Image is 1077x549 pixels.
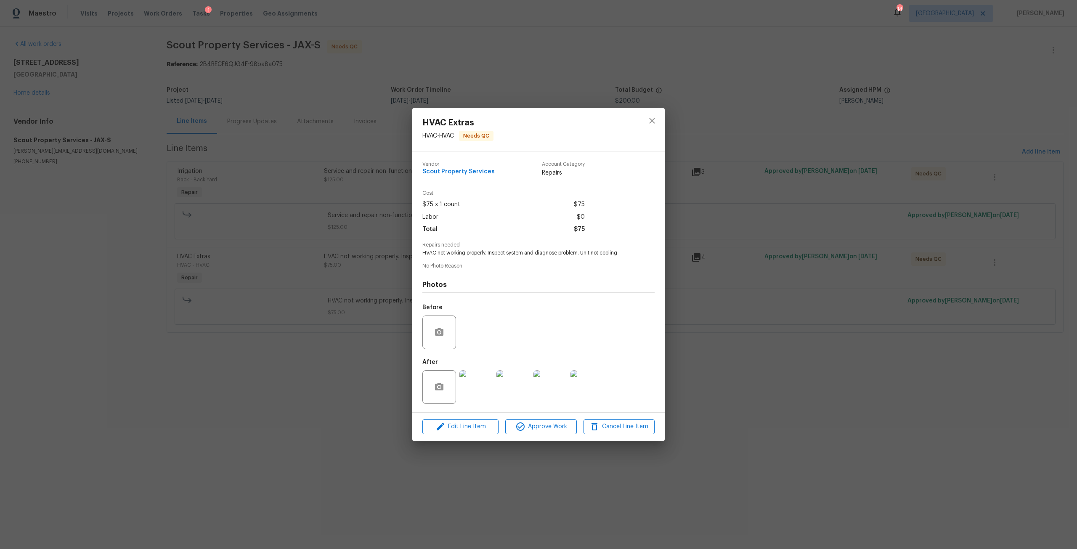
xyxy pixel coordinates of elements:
span: No Photo Reason [422,263,655,269]
div: 14 [897,5,902,13]
span: Vendor [422,162,495,167]
span: HVAC - HVAC [422,133,454,139]
span: Repairs [542,169,585,177]
div: 1 [205,6,212,15]
button: Cancel Line Item [584,419,655,434]
button: Approve Work [505,419,576,434]
span: $75 [574,223,585,236]
span: Cancel Line Item [586,422,652,432]
span: Scout Property Services [422,169,495,175]
span: $0 [577,211,585,223]
span: Cost [422,191,585,196]
h5: After [422,359,438,365]
span: Approve Work [508,422,574,432]
span: Labor [422,211,438,223]
span: Edit Line Item [425,422,496,432]
h5: Before [422,305,443,310]
span: HVAC Extras [422,118,493,127]
span: Repairs needed [422,242,655,248]
button: Edit Line Item [422,419,499,434]
span: Account Category [542,162,585,167]
span: $75 [574,199,585,211]
span: HVAC not working properly. Inspect system and diagnose problem. Unit not cooling [422,249,631,257]
span: $75 x 1 count [422,199,460,211]
span: Total [422,223,438,236]
button: close [642,111,662,131]
h4: Photos [422,281,655,289]
span: Needs QC [460,132,493,140]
